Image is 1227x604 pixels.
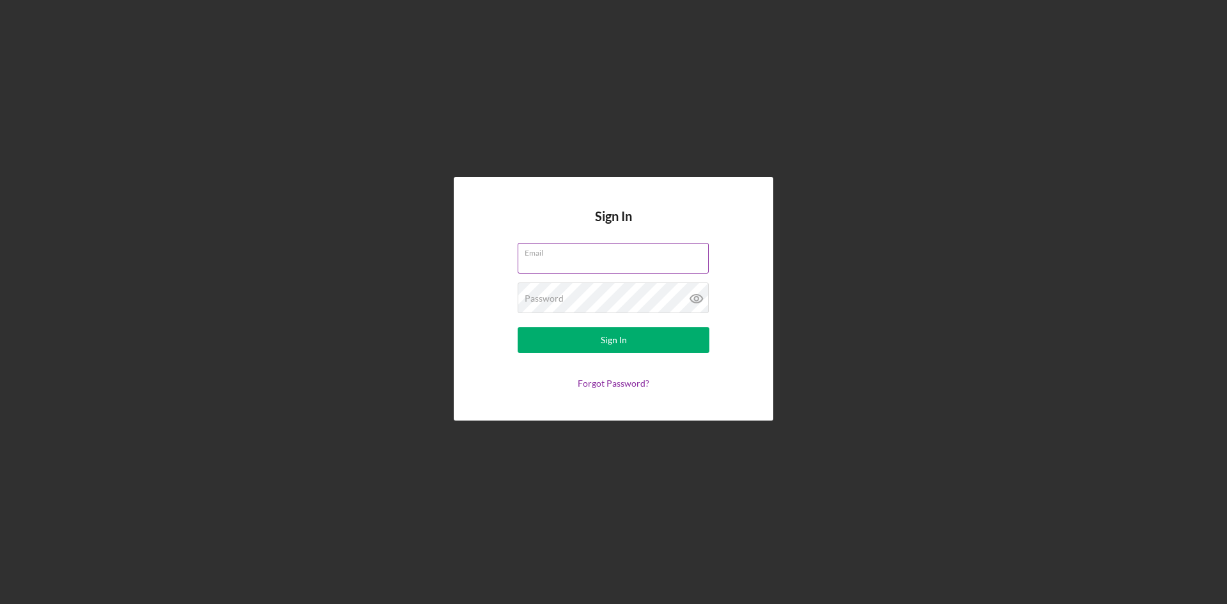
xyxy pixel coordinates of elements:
a: Forgot Password? [578,378,649,389]
label: Email [525,244,709,258]
button: Sign In [518,327,709,353]
label: Password [525,293,564,304]
div: Sign In [601,327,627,353]
h4: Sign In [595,209,632,243]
